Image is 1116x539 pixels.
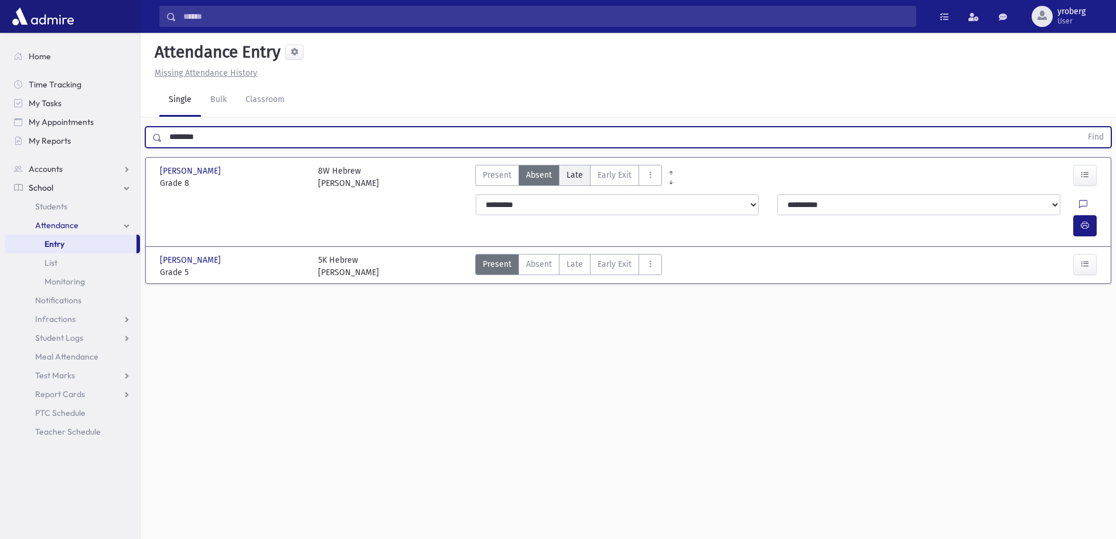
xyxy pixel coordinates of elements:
[483,169,511,181] span: Present
[155,68,257,78] u: Missing Attendance History
[566,258,583,270] span: Late
[5,131,140,150] a: My Reports
[483,258,511,270] span: Present
[5,160,140,178] a: Accounts
[35,426,101,437] span: Teacher Schedule
[201,84,236,117] a: Bulk
[29,182,53,193] span: School
[45,257,57,268] span: List
[150,68,257,78] a: Missing Attendance History
[5,272,140,291] a: Monitoring
[35,333,83,343] span: Student Logs
[5,75,140,94] a: Time Tracking
[160,254,223,266] span: [PERSON_NAME]
[5,328,140,347] a: Student Logs
[1057,7,1086,16] span: yroberg
[5,94,140,113] a: My Tasks
[35,220,79,230] span: Attendance
[35,370,75,381] span: Test Marks
[318,165,379,189] div: 8W Hebrew [PERSON_NAME]
[5,291,140,310] a: Notifications
[1081,127,1111,147] button: Find
[5,216,140,235] a: Attendance
[29,135,71,146] span: My Reports
[5,385,140,404] a: Report Cards
[160,165,223,177] span: [PERSON_NAME]
[29,117,94,127] span: My Appointments
[35,351,98,362] span: Meal Attendance
[1057,16,1086,26] span: User
[35,408,86,418] span: PTC Schedule
[5,47,140,66] a: Home
[5,422,140,441] a: Teacher Schedule
[598,258,632,270] span: Early Exit
[159,84,201,117] a: Single
[526,169,552,181] span: Absent
[29,164,63,174] span: Accounts
[29,79,81,90] span: Time Tracking
[566,169,583,181] span: Late
[318,254,379,279] div: 5K Hebrew [PERSON_NAME]
[176,6,916,27] input: Search
[5,404,140,422] a: PTC Schedule
[150,42,281,62] h5: Attendance Entry
[9,5,77,28] img: AdmirePro
[5,310,140,328] a: Infractions
[35,314,76,324] span: Infractions
[475,165,662,189] div: AttTypes
[160,177,306,189] span: Grade 8
[5,366,140,385] a: Test Marks
[526,258,552,270] span: Absent
[5,178,140,197] a: School
[5,113,140,131] a: My Appointments
[160,266,306,279] span: Grade 5
[35,389,85,399] span: Report Cards
[5,235,136,253] a: Entry
[475,254,662,279] div: AttTypes
[5,347,140,366] a: Meal Attendance
[35,201,67,212] span: Students
[45,239,64,249] span: Entry
[35,295,81,306] span: Notifications
[5,253,140,272] a: List
[29,98,62,109] span: My Tasks
[45,276,85,287] span: Monitoring
[236,84,294,117] a: Classroom
[598,169,632,181] span: Early Exit
[5,197,140,216] a: Students
[29,51,51,62] span: Home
